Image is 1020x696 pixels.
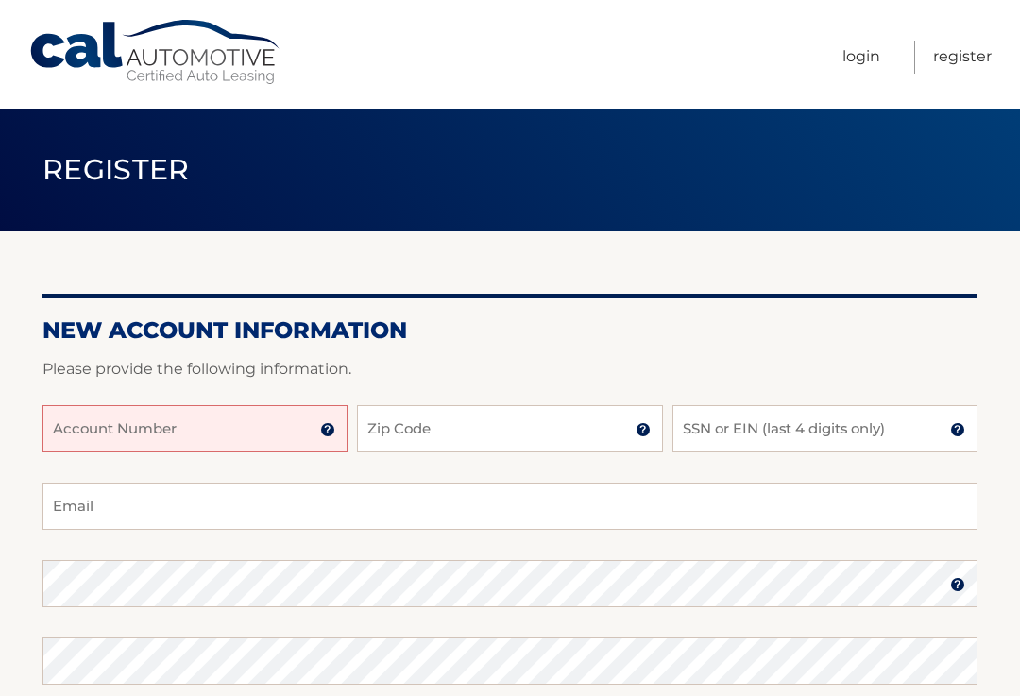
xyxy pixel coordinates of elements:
img: tooltip.svg [636,422,651,437]
input: Email [42,483,977,530]
img: tooltip.svg [950,422,965,437]
span: Register [42,152,190,187]
input: Zip Code [357,405,662,452]
p: Please provide the following information. [42,356,977,382]
input: SSN or EIN (last 4 digits only) [672,405,977,452]
h2: New Account Information [42,316,977,345]
a: Login [842,41,880,74]
a: Cal Automotive [28,19,283,86]
img: tooltip.svg [950,577,965,592]
img: tooltip.svg [320,422,335,437]
input: Account Number [42,405,348,452]
a: Register [933,41,992,74]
